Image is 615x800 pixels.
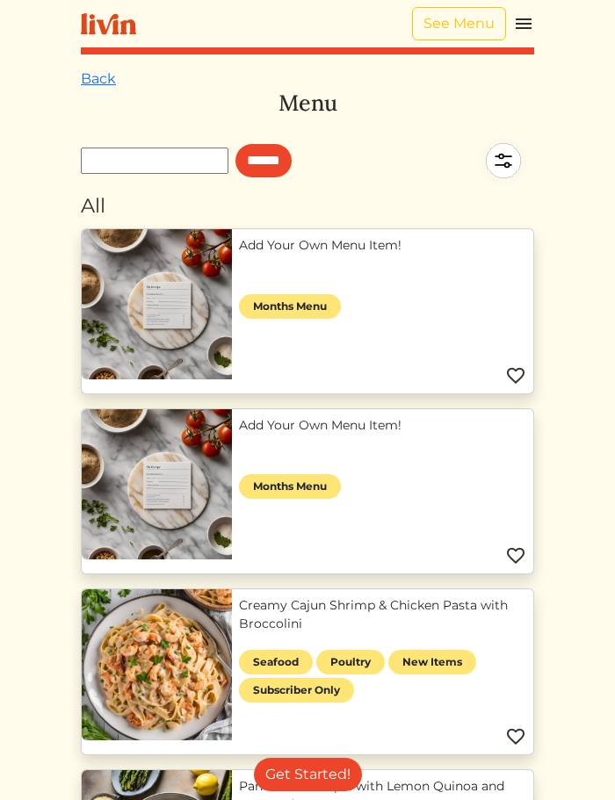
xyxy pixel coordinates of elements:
img: filter-5a7d962c2457a2d01fc3f3b070ac7679cf81506dd4bc827d76cf1eb68fb85cd7.svg [473,130,534,191]
a: See Menu [412,7,506,40]
img: livin-logo-a0d97d1a881af30f6274990eb6222085a2533c92bbd1e4f22c21b4f0d0e3210c.svg [81,13,136,35]
a: Add Your Own Menu Item! [239,236,526,255]
a: Add Your Own Menu Item! [239,416,526,435]
a: Creamy Cajun Shrimp & Chicken Pasta with Broccolini [239,596,526,633]
img: Favorite menu item [505,365,526,386]
img: Favorite menu item [505,545,526,566]
div: All [81,191,534,221]
h3: Menu [81,90,534,116]
img: menu_hamburger-cb6d353cf0ecd9f46ceae1c99ecbeb4a00e71ca567a856bd81f57e9d8c17bb26.svg [513,13,534,34]
a: Get Started! [254,758,362,791]
img: Favorite menu item [505,726,526,747]
a: Back [81,70,116,87]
